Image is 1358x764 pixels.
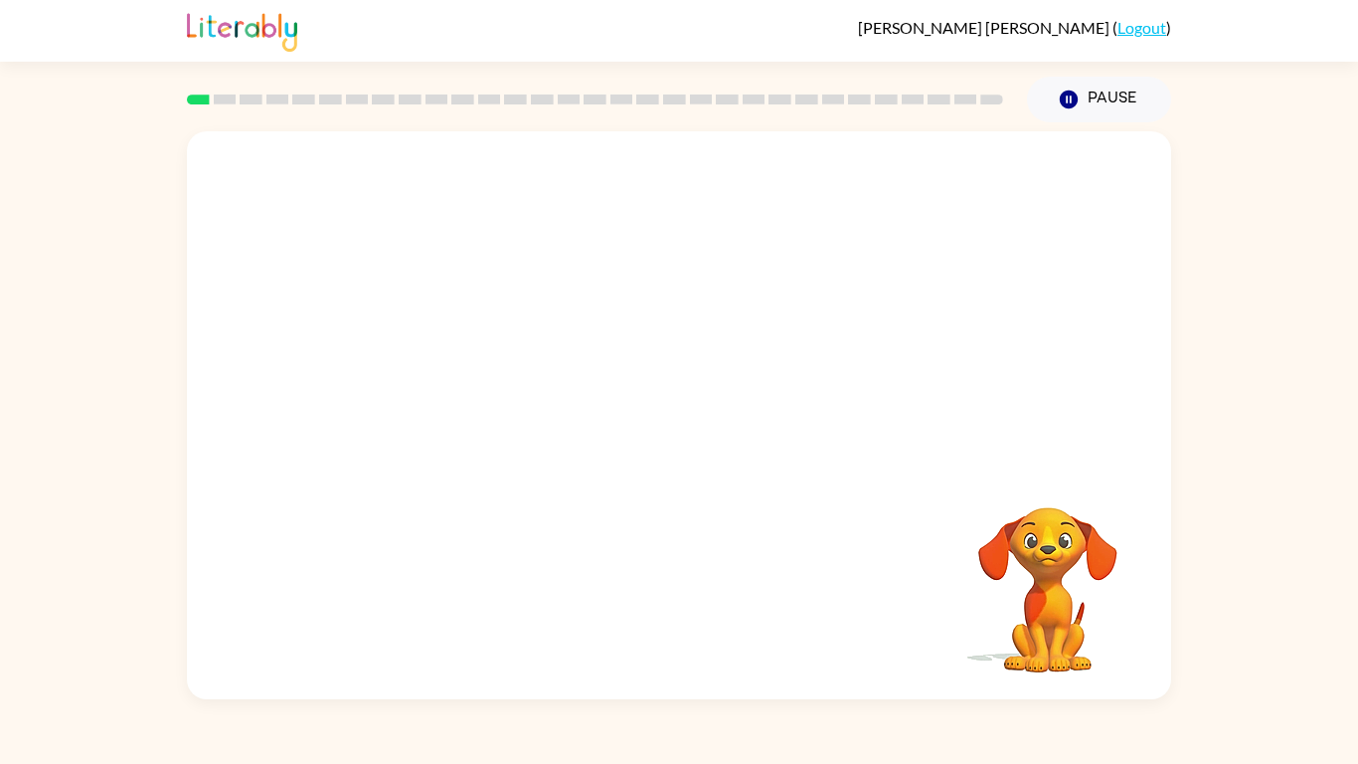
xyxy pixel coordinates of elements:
[1117,18,1166,37] a: Logout
[1027,77,1171,122] button: Pause
[187,8,297,52] img: Literably
[858,18,1171,37] div: ( )
[858,18,1112,37] span: [PERSON_NAME] [PERSON_NAME]
[948,477,1147,675] video: Your browser must support playing .mp4 files to use Literably. Please try using another browser.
